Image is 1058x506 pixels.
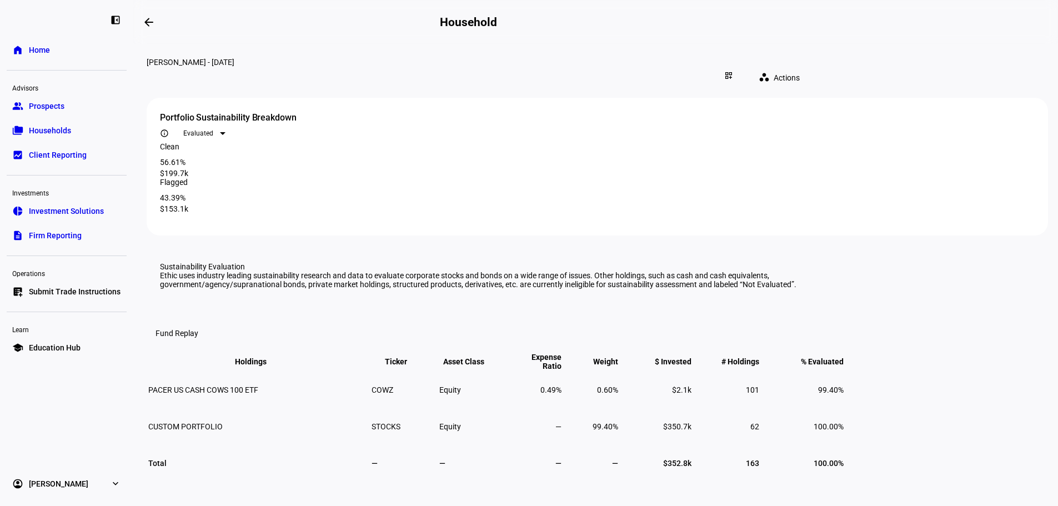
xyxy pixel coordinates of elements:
[12,230,23,241] eth-mat-symbol: description
[372,385,393,394] span: COWZ
[663,459,691,468] span: $352.8k
[612,459,618,468] span: —
[12,342,23,353] eth-mat-symbol: school
[29,230,82,241] span: Firm Reporting
[7,119,127,142] a: folder_copyHouseholds
[638,357,691,366] span: $ Invested
[148,422,223,431] span: CUSTOM PORTFOLIO
[29,101,64,112] span: Prospects
[12,101,23,112] eth-mat-symbol: group
[148,459,167,468] span: Total
[7,224,127,247] a: descriptionFirm Reporting
[385,357,424,366] span: Ticker
[507,353,561,370] span: Expense Ratio
[555,422,561,431] span: —
[439,459,445,468] span: —
[555,459,561,468] span: —
[160,262,1035,271] div: Sustainability Evaluation
[814,459,844,468] span: 100.00%
[443,357,501,366] span: Asset Class
[142,16,156,29] mat-icon: arrow_backwards
[183,129,213,137] span: Evaluated
[29,478,88,489] span: [PERSON_NAME]
[29,342,81,353] span: Education Hub
[148,385,258,394] span: PACER US CASH COWS 100 ETF
[7,265,127,280] div: Operations
[372,422,400,431] span: STOCKS
[160,111,1035,124] div: Portfolio Sustainability Breakdown
[12,478,23,489] eth-mat-symbol: account_circle
[576,357,618,366] span: Weight
[724,71,733,80] mat-icon: dashboard_customize
[160,158,655,167] div: 56.61%
[160,178,1035,187] div: Flagged
[156,329,198,338] eth-data-table-title: Fund Replay
[29,149,87,161] span: Client Reporting
[29,206,104,217] span: Investment Solutions
[29,125,71,136] span: Households
[7,321,127,337] div: Learn
[597,385,618,394] span: 0.60%
[741,67,813,89] eth-quick-actions: Actions
[663,422,691,431] span: $350.7k
[593,422,618,431] span: 99.40%
[746,385,759,394] span: 101
[29,286,121,297] span: Submit Trade Instructions
[160,193,1035,202] div: 43.39%
[801,357,844,366] div: % Evaluated
[7,95,127,117] a: groupProspects
[750,422,759,431] span: 62
[672,385,691,394] span: $2.1k
[12,206,23,217] eth-mat-symbol: pie_chart
[746,459,759,468] span: 163
[774,67,800,89] span: Actions
[160,169,655,178] div: $199.7k
[814,422,844,431] span: 100.00%
[439,385,461,394] span: Equity
[372,459,378,468] span: —
[540,385,561,394] span: 0.49%
[12,149,23,161] eth-mat-symbol: bid_landscape
[439,422,461,431] span: Equity
[160,129,169,138] mat-icon: info_outline
[7,144,127,166] a: bid_landscapeClient Reporting
[750,67,813,89] button: Actions
[759,72,770,83] mat-icon: workspaces
[7,200,127,222] a: pie_chartInvestment Solutions
[235,357,283,366] span: Holdings
[7,79,127,95] div: Advisors
[160,142,655,151] div: Clean
[721,357,759,366] div: # Holdings
[818,385,844,394] span: 99.40%
[12,125,23,136] eth-mat-symbol: folder_copy
[29,44,50,56] span: Home
[7,39,127,61] a: homeHome
[160,271,816,289] div: Ethic uses industry leading sustainability research and data to evaluate corporate stocks and bon...
[147,58,813,67] div: Joel A Koopman - September 30, 2025
[160,204,1035,213] div: $153.1k
[110,14,121,26] eth-mat-symbol: left_panel_close
[7,184,127,200] div: Investments
[110,478,121,489] eth-mat-symbol: expand_more
[12,286,23,297] eth-mat-symbol: list_alt_add
[12,44,23,56] eth-mat-symbol: home
[440,16,497,29] h2: Household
